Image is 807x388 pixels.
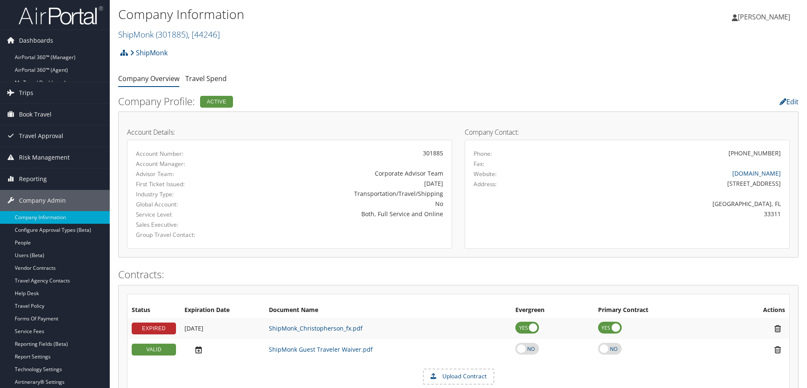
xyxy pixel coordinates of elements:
div: Transportation/Travel/Shipping [243,189,443,198]
label: Account Manager: [136,160,230,168]
div: No [243,199,443,208]
span: Risk Management [19,147,70,168]
a: ShipMonk Guest Traveler Waiver.pdf [269,345,373,353]
a: ShipMonk_Christopherson_fx.pdf [269,324,363,332]
span: [DATE] [184,324,203,332]
th: Primary Contract [594,303,723,318]
span: Trips [19,82,33,103]
div: EXPIRED [132,323,176,334]
div: Both, Full Service and Online [243,209,443,218]
label: Sales Executive: [136,220,230,229]
label: Global Account: [136,200,230,209]
i: Remove Contract [770,324,785,333]
a: Travel Spend [185,74,227,83]
h2: Company Profile: [118,94,568,109]
h2: Contracts: [118,267,799,282]
label: Industry Type: [136,190,230,198]
label: Phone: [474,149,492,158]
span: [PERSON_NAME] [738,12,790,22]
span: Book Travel [19,104,51,125]
a: [DOMAIN_NAME] [732,169,781,177]
th: Expiration Date [180,303,265,318]
a: [PERSON_NAME] [732,4,799,30]
th: Evergreen [511,303,593,318]
div: 301885 [243,149,443,157]
th: Document Name [265,303,511,318]
div: [PHONE_NUMBER] [728,149,781,157]
span: , [ 44246 ] [188,29,220,40]
div: 33311 [554,209,781,218]
span: Dashboards [19,30,53,51]
label: Address: [474,180,497,188]
i: Remove Contract [770,345,785,354]
th: Status [127,303,180,318]
a: Edit [780,97,799,106]
span: Company Admin [19,190,66,211]
div: Corporate Advisor Team [243,169,443,178]
th: Actions [723,303,789,318]
label: Service Level: [136,210,230,219]
div: Add/Edit Date [184,345,260,354]
span: ( 301885 ) [156,29,188,40]
label: Website: [474,170,497,178]
label: Upload Contract [424,369,493,384]
a: ShipMonk [130,44,168,61]
div: Add/Edit Date [184,325,260,332]
img: airportal-logo.png [19,5,103,25]
span: Travel Approval [19,125,63,147]
div: [DATE] [243,179,443,188]
a: ShipMonk [118,29,220,40]
div: VALID [132,344,176,355]
h4: Company Contact: [465,129,790,136]
h1: Company Information [118,5,572,23]
label: Account Number: [136,149,230,158]
div: Active [200,96,233,108]
label: First Ticket Issued: [136,180,230,188]
label: Group Travel Contact: [136,231,230,239]
div: [STREET_ADDRESS] [554,179,781,188]
label: Advisor Team: [136,170,230,178]
h4: Account Details: [127,129,452,136]
a: Company Overview [118,74,179,83]
span: Reporting [19,168,47,190]
label: Fax: [474,160,485,168]
div: [GEOGRAPHIC_DATA], FL [554,199,781,208]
